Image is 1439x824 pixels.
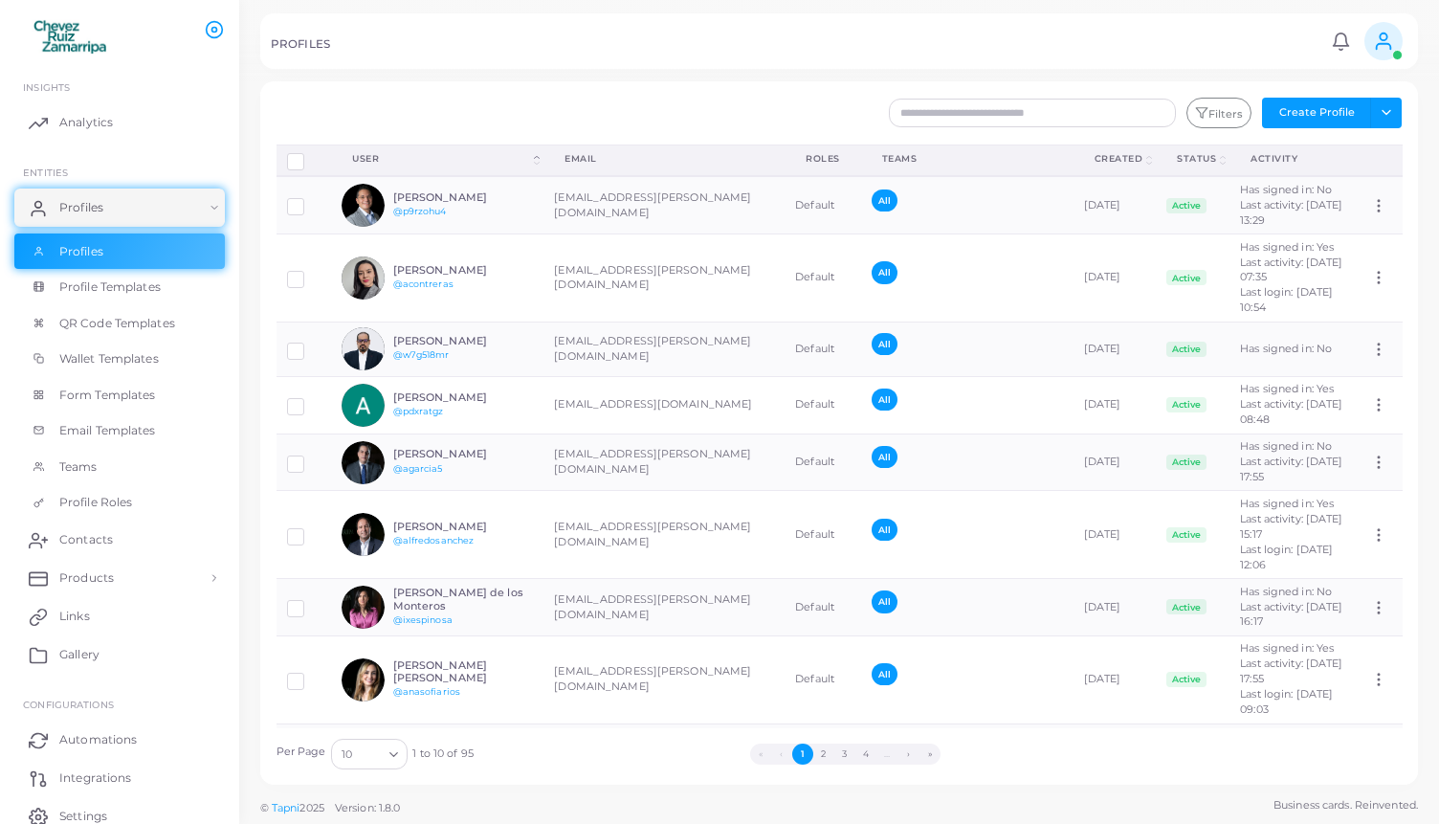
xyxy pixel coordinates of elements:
[412,746,473,762] span: 1 to 10 of 95
[393,448,534,460] h6: [PERSON_NAME]
[393,335,534,347] h6: [PERSON_NAME]
[785,724,861,781] td: Default
[23,167,68,178] span: ENTITIES
[872,189,897,212] span: All
[785,635,861,724] td: Default
[393,406,444,416] a: @pdxratgz
[14,269,225,305] a: Profile Templates
[59,278,161,296] span: Profile Templates
[59,731,137,748] span: Automations
[1166,270,1207,285] span: Active
[354,744,382,765] input: Search for option
[393,463,443,474] a: @agarcia5
[59,350,159,367] span: Wallet Templates
[342,184,385,227] img: avatar
[277,745,326,760] label: Per Page
[1240,256,1342,284] span: Last activity: [DATE] 07:35
[352,152,530,166] div: User
[1074,322,1157,376] td: [DATE]
[1166,455,1207,470] span: Active
[813,744,834,765] button: Go to page 2
[17,18,123,54] img: logo
[1360,145,1402,176] th: Action
[1074,376,1157,434] td: [DATE]
[1273,797,1418,813] span: Business cards. Reinvented.
[393,535,475,546] a: @alfredosanchez
[785,579,861,636] td: Default
[59,114,113,131] span: Analytics
[1074,434,1157,491] td: [DATE]
[342,327,385,370] img: avatar
[565,152,764,166] div: Email
[785,491,861,579] td: Default
[393,264,534,277] h6: [PERSON_NAME]
[14,412,225,449] a: Email Templates
[14,305,225,342] a: QR Code Templates
[1074,579,1157,636] td: [DATE]
[1240,543,1333,571] span: Last login: [DATE] 12:06
[59,422,156,439] span: Email Templates
[59,646,100,663] span: Gallery
[855,744,876,765] button: Go to page 4
[1240,285,1333,314] span: Last login: [DATE] 10:54
[393,391,534,404] h6: [PERSON_NAME]
[14,189,225,227] a: Profiles
[1166,397,1207,412] span: Active
[393,191,534,204] h6: [PERSON_NAME]
[342,745,352,765] span: 10
[260,800,400,816] span: ©
[872,663,897,685] span: All
[393,659,534,684] h6: [PERSON_NAME] [PERSON_NAME]
[543,234,785,323] td: [EMAIL_ADDRESS][PERSON_NAME][DOMAIN_NAME]
[882,152,1052,166] div: Teams
[1166,672,1207,687] span: Active
[872,519,897,541] span: All
[23,81,70,93] span: INSIGHTS
[543,635,785,724] td: [EMAIL_ADDRESS][PERSON_NAME][DOMAIN_NAME]
[1166,599,1207,614] span: Active
[14,635,225,674] a: Gallery
[342,586,385,629] img: avatar
[59,199,103,216] span: Profiles
[1240,687,1333,716] span: Last login: [DATE] 09:03
[393,686,460,697] a: @anasofiarios
[1074,635,1157,724] td: [DATE]
[543,434,785,491] td: [EMAIL_ADDRESS][PERSON_NAME][DOMAIN_NAME]
[543,579,785,636] td: [EMAIL_ADDRESS][PERSON_NAME][DOMAIN_NAME]
[393,521,534,533] h6: [PERSON_NAME]
[543,376,785,434] td: [EMAIL_ADDRESS][DOMAIN_NAME]
[14,721,225,759] a: Automations
[14,103,225,142] a: Analytics
[14,449,225,485] a: Teams
[474,744,1217,765] ul: Pagination
[393,587,534,612] h6: [PERSON_NAME] de los Monteros
[919,744,941,765] button: Go to last page
[1074,176,1157,234] td: [DATE]
[1240,585,1332,598] span: Has signed in: No
[1166,527,1207,543] span: Active
[14,759,225,797] a: Integrations
[1240,439,1332,453] span: Has signed in: No
[342,441,385,484] img: avatar
[1251,152,1339,166] div: activity
[342,384,385,427] img: avatar
[393,278,454,289] a: @acontreras
[1074,724,1157,781] td: [DATE]
[1074,491,1157,579] td: [DATE]
[872,261,897,283] span: All
[23,699,114,710] span: Configurations
[393,206,447,216] a: @p9rzohu4
[834,744,855,765] button: Go to page 3
[1240,512,1342,541] span: Last activity: [DATE] 15:17
[1240,342,1332,355] span: Has signed in: No
[342,256,385,300] img: avatar
[14,234,225,270] a: Profiles
[1240,183,1332,196] span: Has signed in: No
[14,377,225,413] a: Form Templates
[1240,641,1334,655] span: Has signed in: Yes
[59,494,132,511] span: Profile Roles
[1074,234,1157,323] td: [DATE]
[1166,342,1207,357] span: Active
[1240,600,1342,629] span: Last activity: [DATE] 16:17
